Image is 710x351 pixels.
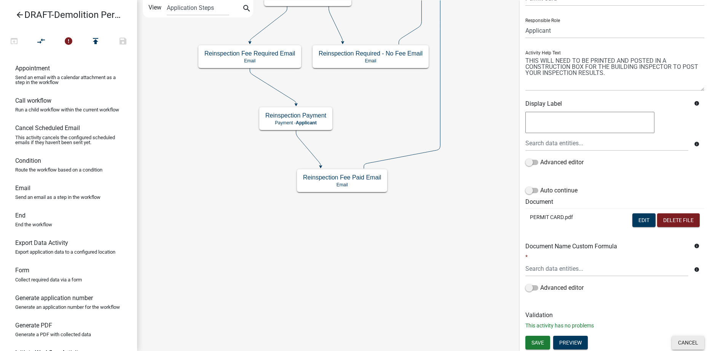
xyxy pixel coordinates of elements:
h5: Reinspection Fee Required Email [204,50,295,57]
h6: Email [15,184,30,192]
i: arrow_back [15,10,24,21]
span: Save [531,340,544,346]
button: 2 problems in this workflow [55,33,82,50]
h5: Reinspection Payment [265,112,326,119]
h6: Generate application number [15,294,93,302]
i: info [694,243,699,249]
div: Workflow actions [0,33,137,52]
label: Advanced editor [525,158,584,167]
p: Collect required data via a form [15,277,82,282]
h6: Form [15,267,29,274]
button: Save [525,336,550,349]
h6: Call workflow [15,97,51,104]
a: DRAFT-Demolition Permit [6,6,125,24]
i: error [64,37,73,47]
i: save [118,37,128,47]
button: Publish [82,33,109,50]
i: search [242,4,251,14]
button: Cancel [672,336,704,349]
h5: Reinspection Fee Paid Email [303,174,381,181]
i: open_in_browser [10,37,19,47]
button: Edit [632,213,656,227]
i: compare_arrows [37,37,46,47]
h6: Generate PDF [15,322,52,329]
p: Send an email as a step in the workflow [15,195,101,200]
p: Send an email with a calendar attachment as a step in the workflow [15,75,122,85]
h6: Export Data Activity [15,239,68,246]
p: Generate a PDF with collected data [15,332,91,337]
button: Preview [553,336,588,349]
p: Email [319,58,423,64]
p: Email [303,182,381,187]
p: PERMIT CARD.pdf [530,213,594,221]
label: Advanced editor [525,283,584,292]
button: Auto Layout [27,33,55,50]
h6: Document [525,198,704,205]
i: info [694,101,699,106]
p: Run a child workflow within the current workflow [15,107,119,112]
p: Route the workflow based on a condition [15,167,102,172]
h5: Reinspection Required - No Fee Email [319,50,423,57]
p: Email [204,58,295,64]
p: Payment - [265,120,326,125]
h6: End [15,212,26,219]
p: This activity has no problems [525,322,704,330]
h6: Cancel Scheduled Email [15,124,80,132]
label: Auto continue [525,186,578,195]
h6: Document Name Custom Formula [525,243,688,250]
button: Test Workflow [0,33,28,50]
h6: Appointment [15,65,50,72]
p: Generate an application number for the workflow [15,305,120,310]
button: search [241,3,253,15]
p: End the workflow [15,222,52,227]
h6: Display Label [525,100,688,107]
h6: Validation [525,311,704,319]
button: Delete File [657,213,700,227]
input: Search data entities... [525,261,688,276]
input: Search data entities... [525,135,688,151]
span: Applicant [296,120,317,125]
i: publish [91,37,100,47]
h6: Condition [15,157,41,164]
i: info [694,267,699,272]
p: This activity cancels the configured scheduled emails if they haven't been sent yet. [15,135,122,145]
button: Save [109,33,137,50]
i: info [694,141,699,147]
p: Export application data to a configured location [15,249,115,254]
